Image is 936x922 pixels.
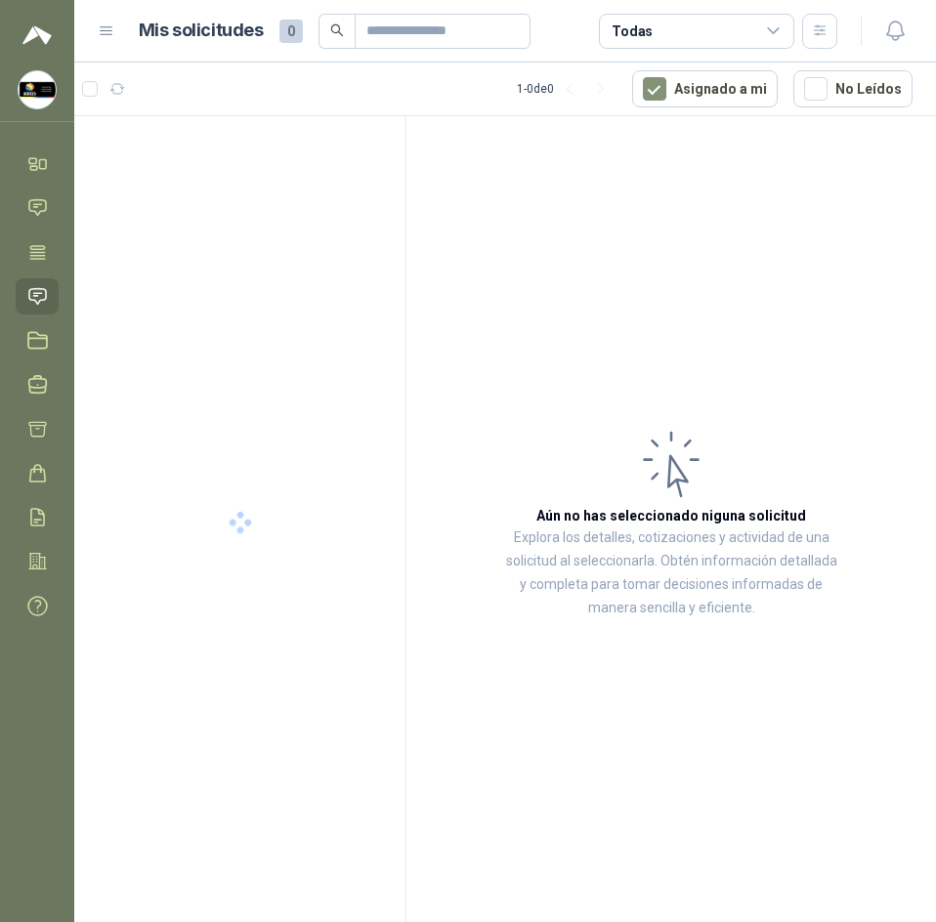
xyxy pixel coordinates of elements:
[612,21,653,42] div: Todas
[279,20,303,43] span: 0
[504,526,838,620] p: Explora los detalles, cotizaciones y actividad de una solicitud al seleccionarla. Obtén informaci...
[22,23,52,47] img: Logo peakr
[536,505,806,526] h3: Aún no has seleccionado niguna solicitud
[330,23,344,37] span: search
[19,71,56,108] img: Company Logo
[139,17,264,45] h1: Mis solicitudes
[632,70,778,107] button: Asignado a mi
[517,73,617,105] div: 1 - 0 de 0
[793,70,913,107] button: No Leídos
